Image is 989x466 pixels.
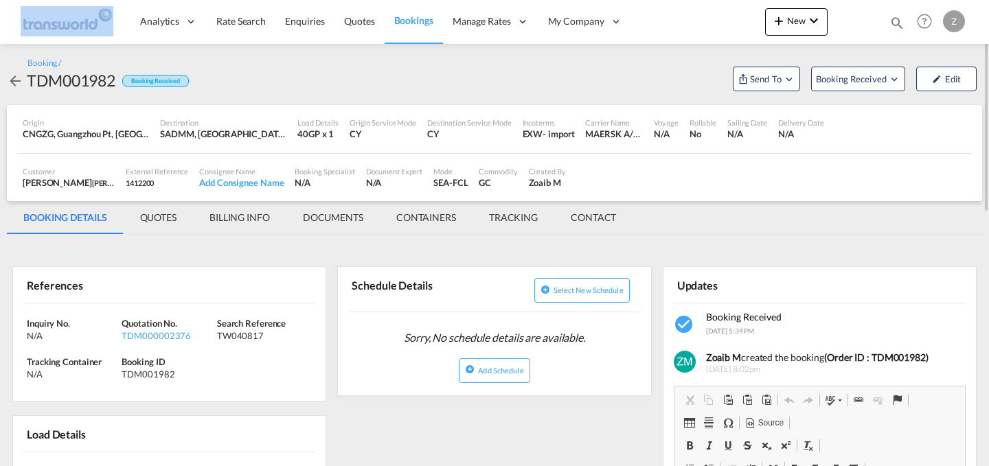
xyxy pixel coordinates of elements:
[778,117,824,128] div: Delivery Date
[932,74,942,84] md-icon: icon-pencil
[913,10,943,34] div: Help
[27,356,102,367] span: Tracking Container
[160,128,286,140] div: SADMM, Ad Dammam, Saudi Arabia, Middle East, Middle East
[473,201,554,234] md-tab-item: TRACKING
[7,201,124,234] md-tab-item: BOOKING DETAILS
[529,176,566,189] div: Zoaib M
[541,285,550,294] md-icon: icon-plus-circle
[674,272,817,296] div: Updates
[738,391,757,409] a: Paste as plain text (Ctrl+Shift+V)
[285,15,325,27] span: Enquiries
[23,176,115,189] div: [PERSON_NAME]
[718,414,738,432] a: Insert Special Character
[718,436,738,454] a: Underline (Ctrl+U)
[348,272,492,306] div: Schedule Details
[821,391,845,409] a: Spell Check As You Type
[585,117,643,128] div: Carrier Name
[811,67,905,91] button: Open demo menu
[295,166,354,176] div: Booking Specialist
[706,351,962,364] div: created the booking
[738,436,757,454] a: Strikethrough
[122,318,177,329] span: Quotation No.
[124,201,193,234] md-tab-item: QUOTES
[350,128,416,140] div: CY
[7,73,23,89] md-icon: icon-arrow-left
[479,166,517,176] div: Commodity
[122,368,213,380] div: TDM001982
[122,75,188,88] div: Booking Received
[453,14,511,28] span: Manage Rates
[286,201,380,234] md-tab-item: DOCUMENTS
[706,327,755,335] span: [DATE] 5:34 PM
[21,6,113,37] img: 1a84b2306ded11f09c1219774cd0a0fe.png
[199,176,284,189] div: Add Consignee Name
[699,436,718,454] a: Italic (Ctrl+I)
[916,67,977,91] button: icon-pencilEdit
[534,278,630,303] button: icon-plus-circleSelect new schedule
[427,128,512,140] div: CY
[765,8,828,36] button: icon-plus 400-fgNewicon-chevron-down
[122,356,165,367] span: Booking ID
[398,325,591,351] span: Sorry, No schedule details are available.
[217,329,308,342] div: TW040817
[529,166,566,176] div: Created By
[868,391,887,409] a: Unlink
[554,201,633,234] md-tab-item: CONTACT
[849,391,868,409] a: Link (Ctrl+K)
[749,72,783,86] span: Send To
[27,329,118,342] div: N/A
[680,436,699,454] a: Bold (Ctrl+B)
[433,166,468,176] div: Mode
[824,351,929,363] b: (Order ID : TDM001982)
[733,67,800,91] button: Open demo menu
[778,128,824,140] div: N/A
[680,391,699,409] a: Cut (Ctrl+X)
[887,391,907,409] a: Anchor
[680,414,699,432] a: Table
[27,58,61,69] div: Booking /
[380,201,473,234] md-tab-item: CONTAINERS
[889,15,905,36] div: icon-magnify
[799,436,818,454] a: Remove Format
[780,391,799,409] a: Undo (Ctrl+Z)
[523,117,575,128] div: Incoterms
[23,128,149,140] div: CNGZG, Guangzhou Pt, China, Greater China & Far East Asia, Asia Pacific
[799,391,818,409] a: Redo (Ctrl+Y)
[771,15,822,26] span: New
[23,272,167,296] div: References
[690,117,716,128] div: Rollable
[160,117,286,128] div: Destination
[193,201,286,234] md-tab-item: BILLING INFO
[23,421,91,445] div: Load Details
[943,10,965,32] div: Z
[889,15,905,30] md-icon: icon-magnify
[674,351,696,373] img: v+XMcPmzgAAAABJRU5ErkJggg==
[297,117,339,128] div: Load Details
[7,201,633,234] md-pagination-wrapper: Use the left and right arrow keys to navigate between tabs
[427,117,512,128] div: Destination Service Mode
[140,14,179,28] span: Analytics
[344,15,374,27] span: Quotes
[543,128,574,140] div: - import
[27,318,70,329] span: Inquiry No.
[727,117,767,128] div: Sailing Date
[806,12,822,29] md-icon: icon-chevron-down
[699,414,718,432] a: Insert Horizontal Line
[295,176,354,189] div: N/A
[126,178,154,187] span: 1412200
[776,436,795,454] a: Superscript
[394,14,433,26] span: Bookings
[654,128,678,140] div: N/A
[690,128,716,140] div: No
[297,128,339,140] div: 40GP x 1
[92,177,198,188] span: [PERSON_NAME] TRADING CO.
[122,329,213,342] div: TDM000002376
[741,414,788,432] a: Source
[554,286,624,294] span: Select new schedule
[718,391,738,409] a: Paste (Ctrl+V)
[216,15,266,27] span: Rate Search
[699,391,718,409] a: Copy (Ctrl+C)
[459,358,530,383] button: icon-plus-circleAdd Schedule
[217,318,286,329] span: Search Reference
[23,166,115,176] div: Customer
